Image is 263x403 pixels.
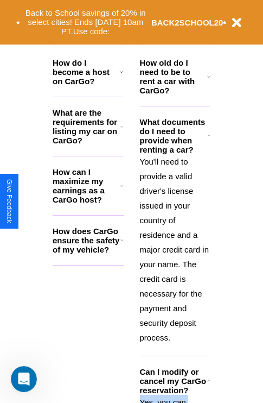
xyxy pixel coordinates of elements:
h3: How do I become a host on CarGo? [53,58,119,86]
b: BACK2SCHOOL20 [151,18,223,27]
button: Back to School savings of 20% in select cities! Ends [DATE] 10am PT.Use code: [20,5,151,39]
p: You'll need to provide a valid driver's license issued in your country of residence and a major c... [140,154,211,345]
iframe: Intercom live chat [11,366,37,392]
h3: Can I modify or cancel my CarGo reservation? [140,367,207,395]
h3: What documents do I need to provide when renting a car? [140,117,208,154]
div: Give Feedback [5,179,13,223]
h3: What are the requirements for listing my car on CarGo? [53,108,120,145]
h3: How old do I need to be to rent a car with CarGo? [140,58,208,95]
h3: How does CarGo ensure the safety of my vehicle? [53,226,120,254]
h3: How can I maximize my earnings as a CarGo host? [53,167,120,204]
